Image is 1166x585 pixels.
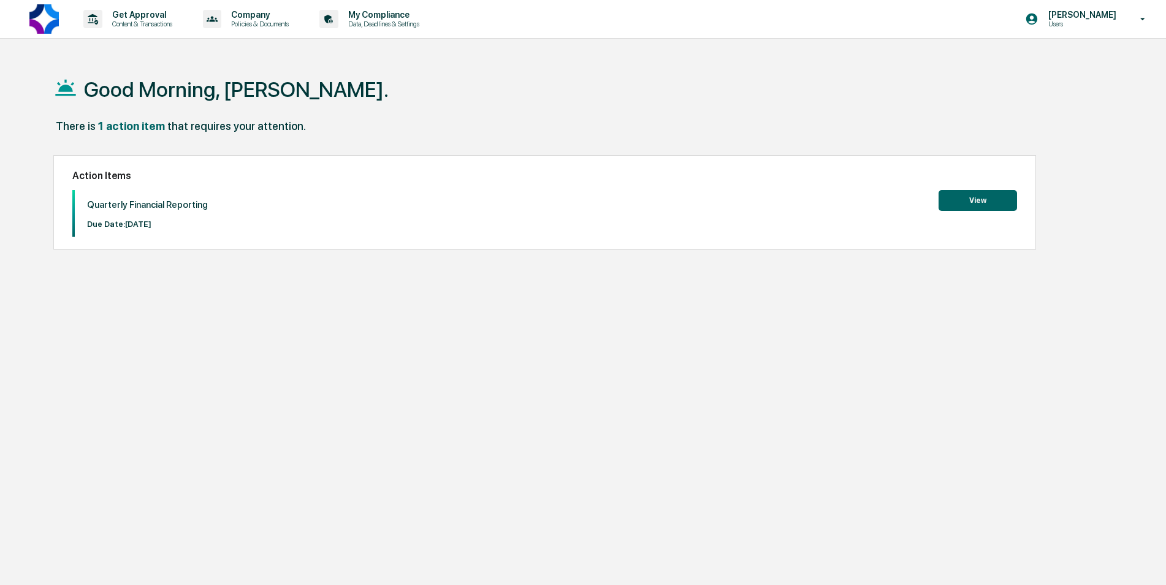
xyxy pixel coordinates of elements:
p: Quarterly Financial Reporting [87,199,208,210]
h1: Good Morning, [PERSON_NAME]. [84,77,389,102]
p: Due Date: [DATE] [87,220,208,229]
p: Users [1038,20,1122,28]
a: View [939,194,1017,205]
div: 1 action item [98,120,165,132]
p: My Compliance [338,10,425,20]
button: View [939,190,1017,211]
p: Policies & Documents [221,20,295,28]
div: that requires your attention. [167,120,306,132]
p: Content & Transactions [102,20,178,28]
h2: Action Items [72,170,1017,182]
p: Company [221,10,295,20]
p: Data, Deadlines & Settings [338,20,425,28]
p: Get Approval [102,10,178,20]
div: There is [56,120,96,132]
p: [PERSON_NAME] [1038,10,1122,20]
img: logo [29,4,59,34]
